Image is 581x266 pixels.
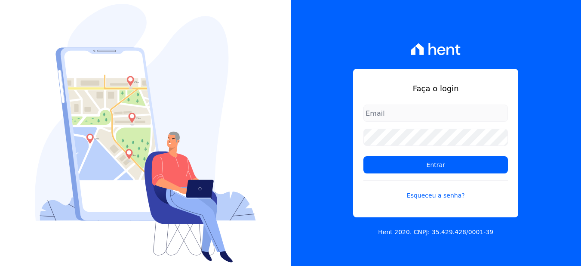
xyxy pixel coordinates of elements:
img: Login [35,4,256,263]
input: Email [363,105,508,122]
input: Entrar [363,156,508,173]
h1: Faça o login [363,83,508,94]
p: Hent 2020. CNPJ: 35.429.428/0001-39 [378,228,493,237]
a: Esqueceu a senha? [363,180,508,200]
